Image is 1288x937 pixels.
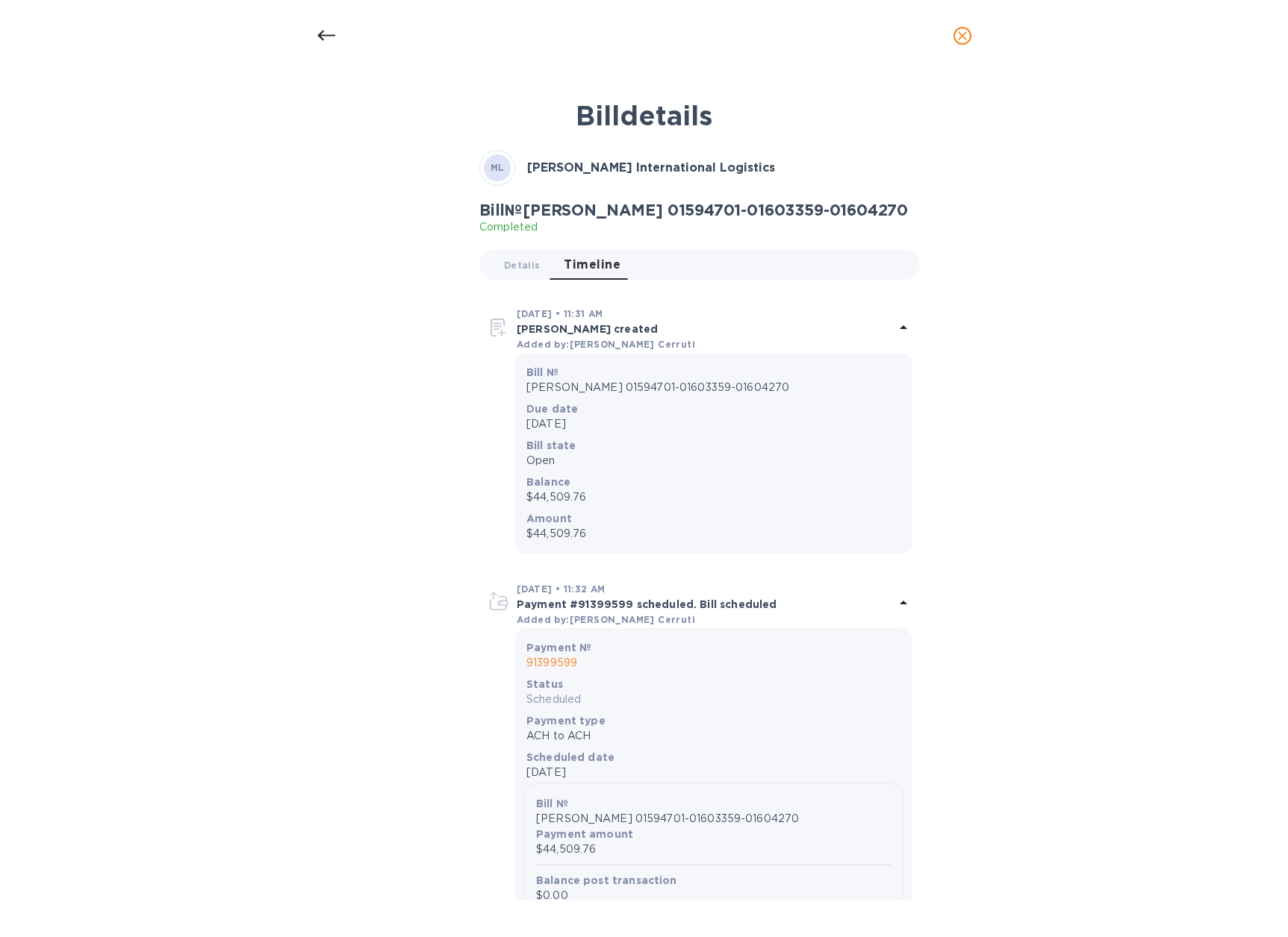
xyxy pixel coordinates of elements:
[517,339,695,350] b: Added by: [PERSON_NAME] Cerruti
[526,366,559,378] b: Bill №
[536,797,568,809] b: Bill №
[576,99,712,132] b: Bill details
[517,322,895,336] p: [PERSON_NAME] created
[526,765,900,780] p: [DATE]
[526,692,900,707] p: Scheduled
[536,828,633,840] b: Payment amount
[526,476,570,488] b: Balance
[536,874,677,886] b: Balance post transaction
[526,439,576,451] b: Bill state
[517,583,606,595] b: [DATE] • 11:32 AM
[526,751,615,763] b: Scheduled date
[526,728,900,744] p: ACH to ACH
[526,642,591,654] b: Payment №
[479,201,908,219] h2: Bill № [PERSON_NAME] 01594701-01603359-01604270
[526,513,572,524] b: Amount
[536,811,891,827] p: [PERSON_NAME] 01594701-01603359-01604270
[526,416,900,432] p: [DATE]
[487,305,912,353] div: [DATE] • 11:31 AM[PERSON_NAME] createdAdded by:[PERSON_NAME] Cerruti
[526,655,900,671] p: 91399599
[564,254,620,275] span: Timeline
[526,403,578,415] b: Due date
[526,453,900,468] p: Open
[504,257,540,273] span: Details
[526,380,900,395] p: [PERSON_NAME] 01594701-01603359-01604270
[526,526,900,542] p: $44,509.76
[536,888,891,903] p: $0.00
[517,614,695,625] b: Added by: [PERSON_NAME] Cerruti
[527,160,775,175] b: [PERSON_NAME] International Logistics
[479,219,908,235] p: Completed
[487,580,912,628] div: [DATE] • 11:32 AMPayment #91399599 scheduled. Bill scheduledAdded by:[PERSON_NAME] Cerruti
[491,162,505,173] b: ML
[945,18,980,54] button: close
[526,678,563,690] b: Status
[517,308,603,319] b: [DATE] • 11:31 AM
[517,597,895,612] p: Payment #91399599 scheduled. Bill scheduled
[526,489,900,505] p: $44,509.76
[526,715,606,727] b: Payment type
[536,842,891,857] p: $44,509.76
